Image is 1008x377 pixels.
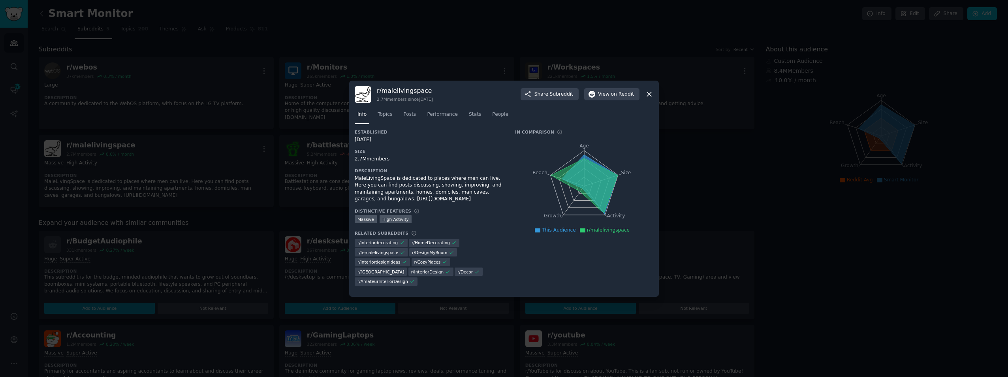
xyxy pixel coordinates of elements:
[377,96,433,102] div: 2.7M members since [DATE]
[621,170,631,175] tspan: Size
[611,91,634,98] span: on Reddit
[355,175,504,203] div: MaleLivingSpace is dedicated to places where men can live. Here you can find posts discussing, sh...
[411,269,444,275] span: r/ InteriorDesign
[542,227,576,233] span: This Audience
[403,111,416,118] span: Posts
[544,213,561,219] tspan: Growth
[355,136,504,143] div: [DATE]
[412,240,450,245] span: r/ HomeDecorating
[355,215,377,223] div: Massive
[357,250,398,255] span: r/ femalelivingspace
[466,108,484,124] a: Stats
[357,269,404,275] span: r/ [GEOGRAPHIC_DATA]
[492,111,508,118] span: People
[584,88,639,101] button: Viewon Reddit
[357,240,398,245] span: r/ interiordecorating
[355,168,504,173] h3: Description
[355,86,371,103] img: malelivingspace
[355,156,504,163] div: 2.7M members
[607,213,625,219] tspan: Activity
[489,108,511,124] a: People
[469,111,481,118] span: Stats
[598,91,634,98] span: View
[587,227,630,233] span: r/malelivingspace
[521,88,579,101] button: ShareSubreddit
[532,170,547,175] tspan: Reach
[375,108,395,124] a: Topics
[427,111,458,118] span: Performance
[378,111,392,118] span: Topics
[414,259,441,265] span: r/ CozyPlaces
[357,279,408,284] span: r/ AmateurInteriorDesign
[457,269,473,275] span: r/ Decor
[401,108,419,124] a: Posts
[357,259,401,265] span: r/ interiordesignideas
[357,111,367,118] span: Info
[355,108,369,124] a: Info
[380,215,412,223] div: High Activity
[424,108,461,124] a: Performance
[515,129,554,135] h3: In Comparison
[355,129,504,135] h3: Established
[355,230,408,236] h3: Related Subreddits
[550,91,573,98] span: Subreddit
[355,208,411,214] h3: Distinctive Features
[534,91,573,98] span: Share
[377,87,433,95] h3: r/ malelivingspace
[412,250,447,255] span: r/ DesignMyRoom
[355,149,504,154] h3: Size
[579,143,589,149] tspan: Age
